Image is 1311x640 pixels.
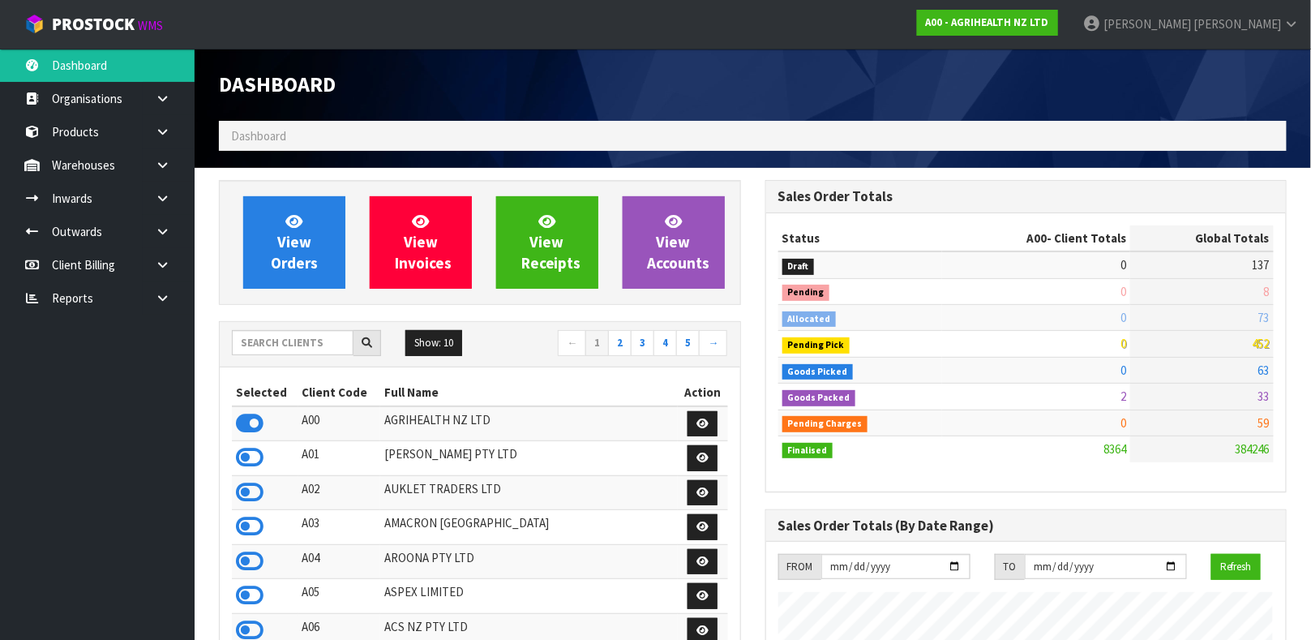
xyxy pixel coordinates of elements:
span: 0 [1120,336,1126,351]
span: Pending Pick [782,337,850,354]
td: AUKLET TRADERS LTD [380,475,678,510]
span: View Receipts [521,212,581,273]
span: 0 [1120,363,1126,378]
span: Pending Charges [782,416,868,432]
span: Dashboard [219,71,336,97]
div: FROM [778,554,821,580]
span: Finalised [782,443,833,459]
span: 0 [1120,257,1126,273]
span: 8 [1264,284,1270,299]
th: Global Totals [1130,226,1274,251]
th: Action [678,380,728,406]
th: Full Name [380,380,678,406]
a: 3 [631,330,654,356]
h3: Sales Order Totals (By Date Range) [778,518,1275,534]
span: [PERSON_NAME] [1103,16,1191,32]
td: ASPEX LIMITED [380,579,678,614]
div: TO [995,554,1025,580]
td: [PERSON_NAME] PTY LTD [380,441,678,476]
span: Goods Picked [782,364,854,380]
span: 59 [1258,415,1270,431]
span: 2 [1120,389,1126,404]
a: 4 [653,330,677,356]
span: Pending [782,285,830,301]
span: 0 [1120,415,1126,431]
strong: A00 - AGRIHEALTH NZ LTD [926,15,1049,29]
a: ViewReceipts [496,196,598,289]
span: 63 [1258,363,1270,378]
th: Client Code [298,380,381,406]
span: Allocated [782,311,837,328]
span: 452 [1253,336,1270,351]
button: Show: 10 [405,330,462,356]
td: A00 [298,406,381,441]
a: A00 - AGRIHEALTH NZ LTD [917,10,1058,36]
th: - Client Totals [942,226,1131,251]
td: A04 [298,544,381,579]
td: AMACRON [GEOGRAPHIC_DATA] [380,510,678,545]
td: AGRIHEALTH NZ LTD [380,406,678,441]
a: ViewInvoices [370,196,472,289]
span: 0 [1120,284,1126,299]
button: Refresh [1211,554,1261,580]
span: 33 [1258,389,1270,404]
img: cube-alt.png [24,14,45,34]
span: [PERSON_NAME] [1193,16,1281,32]
span: Dashboard [231,128,286,144]
span: 0 [1120,310,1126,325]
span: View Orders [271,212,318,273]
td: A01 [298,441,381,476]
td: A02 [298,475,381,510]
input: Search clients [232,330,353,355]
td: A05 [298,579,381,614]
td: AROONA PTY LTD [380,544,678,579]
a: ViewAccounts [623,196,725,289]
span: 384246 [1236,441,1270,457]
span: A00 [1026,230,1047,246]
nav: Page navigation [492,330,728,359]
span: ProStock [52,14,135,35]
a: ViewOrders [243,196,345,289]
h3: Sales Order Totals [778,189,1275,204]
span: 8364 [1103,441,1126,457]
span: 73 [1258,310,1270,325]
th: Selected [232,380,298,406]
span: View Invoices [395,212,452,273]
a: → [699,330,727,356]
th: Status [778,226,942,251]
a: 1 [585,330,609,356]
small: WMS [138,18,163,33]
td: A03 [298,510,381,545]
a: ← [558,330,586,356]
span: Goods Packed [782,390,856,406]
span: Draft [782,259,815,275]
a: 2 [608,330,632,356]
span: 137 [1253,257,1270,273]
span: View Accounts [648,212,710,273]
a: 5 [676,330,700,356]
